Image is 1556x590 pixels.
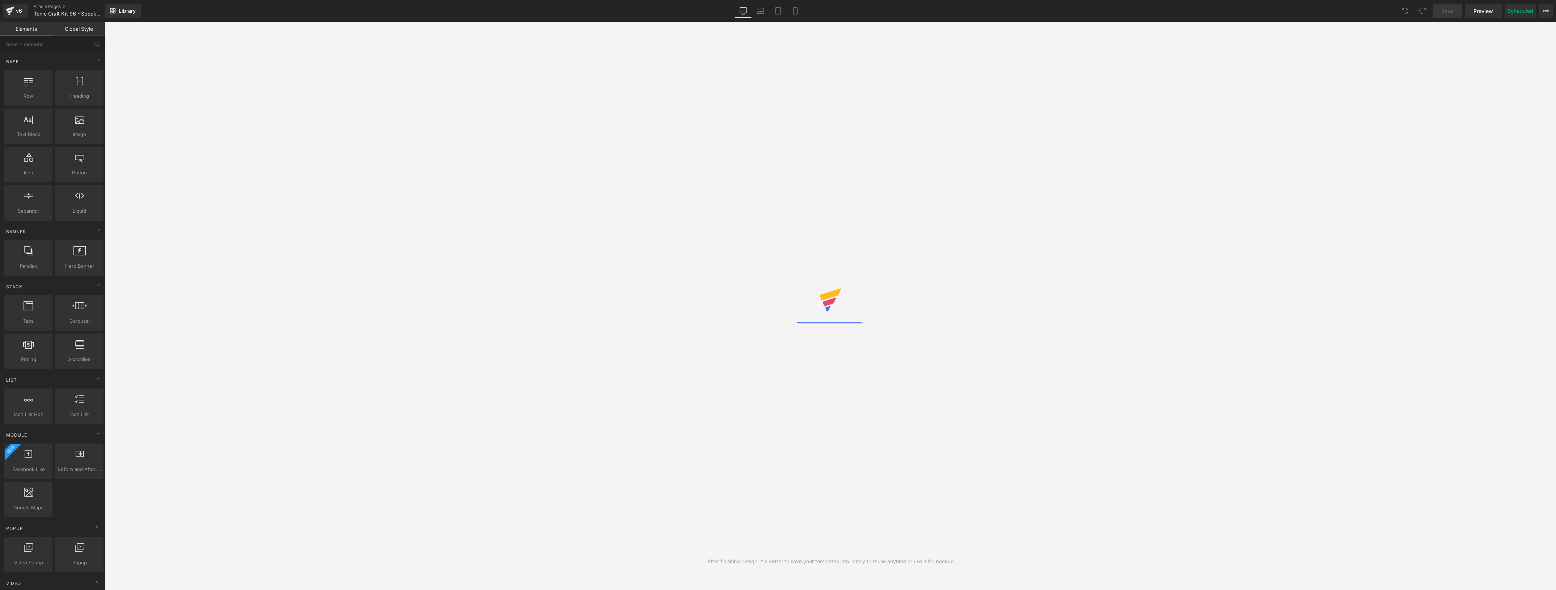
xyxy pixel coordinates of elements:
span: Banner [5,228,27,235]
span: Text Block [7,131,50,138]
span: Popup [58,559,101,566]
button: More [1539,4,1553,18]
span: Icon [7,169,50,177]
span: Pricing [7,356,50,363]
button: Scheduled [1505,4,1536,18]
span: Heading [58,92,101,100]
a: New Library [105,4,141,18]
span: Icon List [58,411,101,418]
span: Accordion [58,356,101,363]
a: Preview [1465,4,1502,18]
span: Parallax [7,262,50,270]
span: Row [7,92,50,100]
a: v6 [3,4,28,18]
span: Tabs [7,317,50,325]
span: Save [1441,7,1453,15]
span: Library [119,8,136,14]
span: Stack [5,283,23,290]
span: Separator [7,207,50,215]
span: Button [58,169,101,177]
span: Preview [1473,7,1493,15]
a: Laptop [752,4,769,18]
button: Redo [1415,4,1430,18]
span: List [5,377,18,383]
span: Carousel [58,317,101,325]
span: Liquid [58,207,101,215]
a: Global Style [52,22,105,36]
span: Before and After Images [58,466,101,473]
button: Undo [1398,4,1412,18]
div: After finishing design, it's better to save your templates into library to reuse anytime or use i... [707,557,954,565]
span: Video Popup [7,559,50,566]
div: v6 [14,6,24,16]
span: Popup [5,525,24,532]
span: Facebook Like [7,466,50,473]
span: Module [5,432,28,438]
span: Image [58,131,101,138]
a: Article Pages [34,4,117,9]
a: Mobile [787,4,804,18]
span: Video [5,580,22,587]
a: Tablet [769,4,787,18]
span: Base [5,58,20,65]
span: Tonic Craft Kit 96 - Spooky Sweet Gift Bag [34,11,103,17]
span: Hero Banner [58,262,101,270]
span: Icon List Hoz [7,411,50,418]
span: Google Maps [7,504,50,512]
a: Desktop [735,4,752,18]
